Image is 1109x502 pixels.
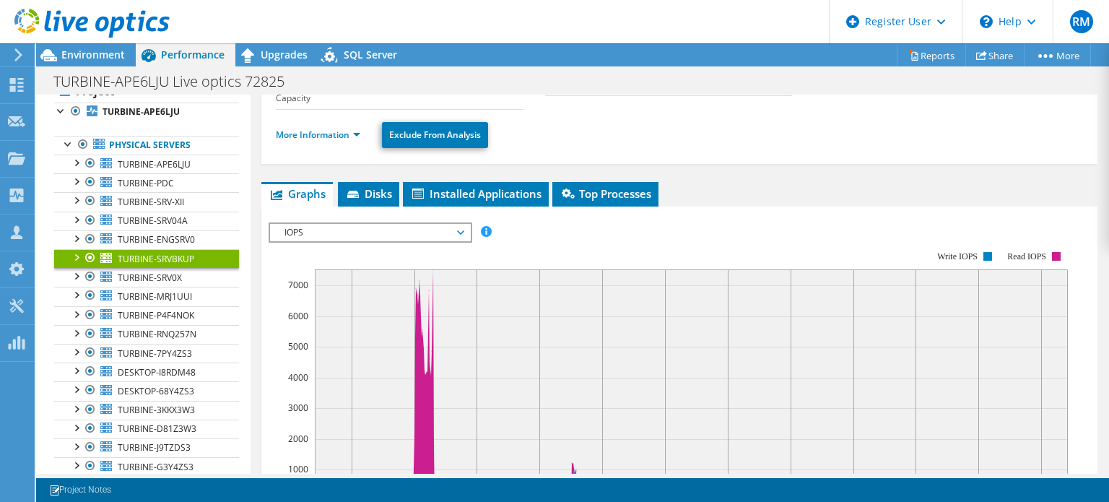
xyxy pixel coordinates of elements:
[54,249,239,268] a: TURBINE-SRVBKUP
[118,215,188,227] span: TURBINE-SRV04A
[118,290,192,303] span: TURBINE-MRJ1UUI
[61,48,125,61] span: Environment
[54,136,239,155] a: Physical Servers
[47,74,307,90] h1: TURBINE-APE6LJU Live optics 72825
[54,103,239,121] a: TURBINE-APE6LJU
[965,44,1025,66] a: Share
[118,366,196,378] span: DESKTOP-I8RDM48
[288,340,308,352] text: 5000
[161,48,225,61] span: Performance
[288,433,308,445] text: 2000
[288,463,308,475] text: 1000
[344,48,397,61] span: SQL Server
[118,272,182,284] span: TURBINE-SRV0X
[54,230,239,249] a: TURBINE-ENGSRV0
[54,381,239,400] a: DESKTOP-68Y4ZS3
[118,441,191,454] span: TURBINE-J9TZDS3
[54,438,239,457] a: TURBINE-J9TZDS3
[1024,44,1091,66] a: More
[118,423,196,435] span: TURBINE-D81Z3W3
[118,328,196,340] span: TURBINE-RNQ257N
[288,279,308,291] text: 7000
[937,251,978,261] text: Write IOPS
[118,177,174,189] span: TURBINE-PDC
[382,122,488,148] a: Exclude From Analysis
[118,385,194,397] span: DESKTOP-68Y4ZS3
[980,15,993,28] svg: \n
[276,129,360,141] a: More Information
[118,158,191,170] span: TURBINE-APE6LJU
[118,196,184,208] span: TURBINE-SRV-XII
[54,420,239,438] a: TURBINE-D81Z3W3
[288,371,308,384] text: 4000
[345,186,392,201] span: Disks
[118,253,194,265] span: TURBINE-SRVBKUP
[103,105,180,118] b: TURBINE-APE6LJU
[1008,251,1047,261] text: Read IOPS
[118,309,194,321] span: TURBINE-P4F4NOK
[54,268,239,287] a: TURBINE-SRV0X
[54,212,239,230] a: TURBINE-SRV04A
[1070,10,1093,33] span: RM
[118,347,192,360] span: TURBINE-7PY4ZS3
[54,325,239,344] a: TURBINE-RNQ257N
[288,310,308,322] text: 6000
[269,186,326,201] span: Graphs
[54,306,239,325] a: TURBINE-P4F4NOK
[54,287,239,306] a: TURBINE-MRJ1UUI
[54,363,239,381] a: DESKTOP-I8RDM48
[54,192,239,211] a: TURBINE-SRV-XII
[54,457,239,476] a: TURBINE-G3Y4ZS3
[54,344,239,363] a: TURBINE-7PY4ZS3
[118,233,195,246] span: TURBINE-ENGSRV0
[288,402,308,414] text: 3000
[39,481,121,499] a: Project Notes
[118,404,195,416] span: TURBINE-3KKX3W3
[277,224,463,241] span: IOPS
[54,173,239,192] a: TURBINE-PDC
[362,85,399,97] b: 12.34 TiB
[897,44,966,66] a: Reports
[54,401,239,420] a: TURBINE-3KKX3W3
[118,461,193,473] span: TURBINE-G3Y4ZS3
[261,48,308,61] span: Upgrades
[560,186,651,201] span: Top Processes
[54,155,239,173] a: TURBINE-APE6LJU
[410,186,542,201] span: Installed Applications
